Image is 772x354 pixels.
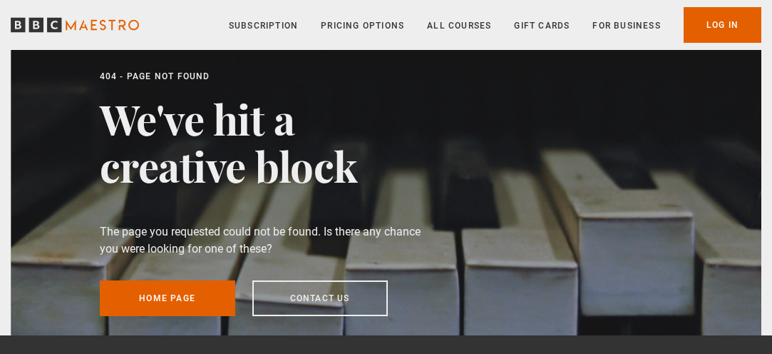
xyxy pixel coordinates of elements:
[321,19,404,33] a: Pricing Options
[100,95,421,189] h1: We've hit a creative block
[684,7,761,43] a: Log In
[100,69,421,84] div: 404 - Page Not Found
[592,19,660,33] a: For business
[100,223,421,258] p: The page you requested could not be found. Is there any chance you were looking for one of these?
[427,19,491,33] a: All Courses
[11,14,139,36] svg: BBC Maestro
[229,7,761,43] nav: Primary
[252,280,388,316] a: Contact us
[100,280,235,316] a: Home page
[514,19,570,33] a: Gift Cards
[229,19,298,33] a: Subscription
